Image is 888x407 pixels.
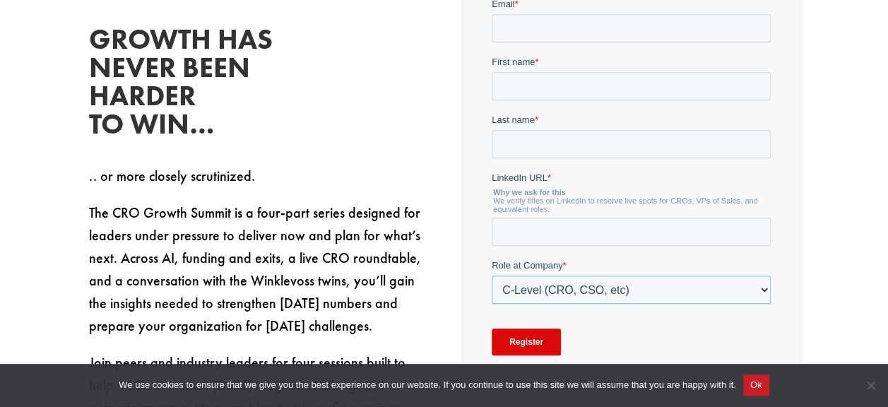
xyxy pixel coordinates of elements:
[119,378,735,392] span: We use cookies to ensure that we give you the best experience on our website. If you continue to ...
[89,167,255,185] span: .. or more closely scrutinized.
[89,203,421,335] span: The CRO Growth Summit is a four-part series designed for leaders under pressure to deliver now an...
[743,374,769,396] button: Ok
[863,378,877,392] span: No
[89,25,301,146] h2: Growth has never been harder to win…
